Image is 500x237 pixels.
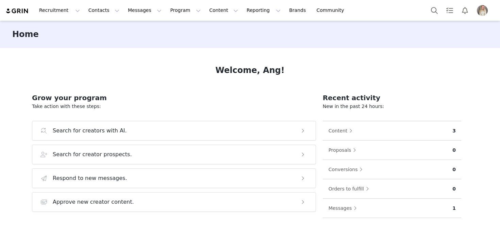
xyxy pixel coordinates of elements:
p: 0 [452,147,456,154]
button: Notifications [457,3,472,18]
button: Respond to new messages. [32,168,316,188]
a: Tasks [442,3,457,18]
h1: Welcome, Ang! [215,64,284,76]
h2: Recent activity [323,93,461,103]
h3: Search for creator prospects. [53,150,132,159]
p: 0 [452,166,456,173]
button: Search for creator prospects. [32,145,316,164]
button: Content [328,125,356,136]
h3: Search for creators with AI. [53,127,127,135]
button: Program [166,3,205,18]
button: Proposals [328,145,360,156]
h2: Grow your program [32,93,316,103]
p: 3 [452,127,456,134]
p: 1 [452,205,456,212]
h3: Home [12,28,39,40]
a: Community [313,3,351,18]
img: d416e1e8-898c-4204-ac8e-ae34b5e58a77.jpeg [477,5,488,16]
button: Search [427,3,442,18]
button: Approve new creator content. [32,192,316,212]
button: Recruitment [35,3,84,18]
button: Reporting [243,3,285,18]
button: Messages [124,3,166,18]
button: Content [205,3,242,18]
button: Conversions [328,164,366,175]
button: Profile [473,5,495,16]
button: Search for creators with AI. [32,121,316,141]
h3: Respond to new messages. [53,174,127,182]
a: Brands [285,3,312,18]
button: Orders to fulfill [328,183,372,194]
p: New in the past 24 hours: [323,103,461,110]
p: 0 [452,185,456,193]
p: Take action with these steps: [32,103,316,110]
img: grin logo [5,8,29,14]
button: Messages [328,203,361,214]
button: Contacts [84,3,123,18]
h3: Approve new creator content. [53,198,134,206]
